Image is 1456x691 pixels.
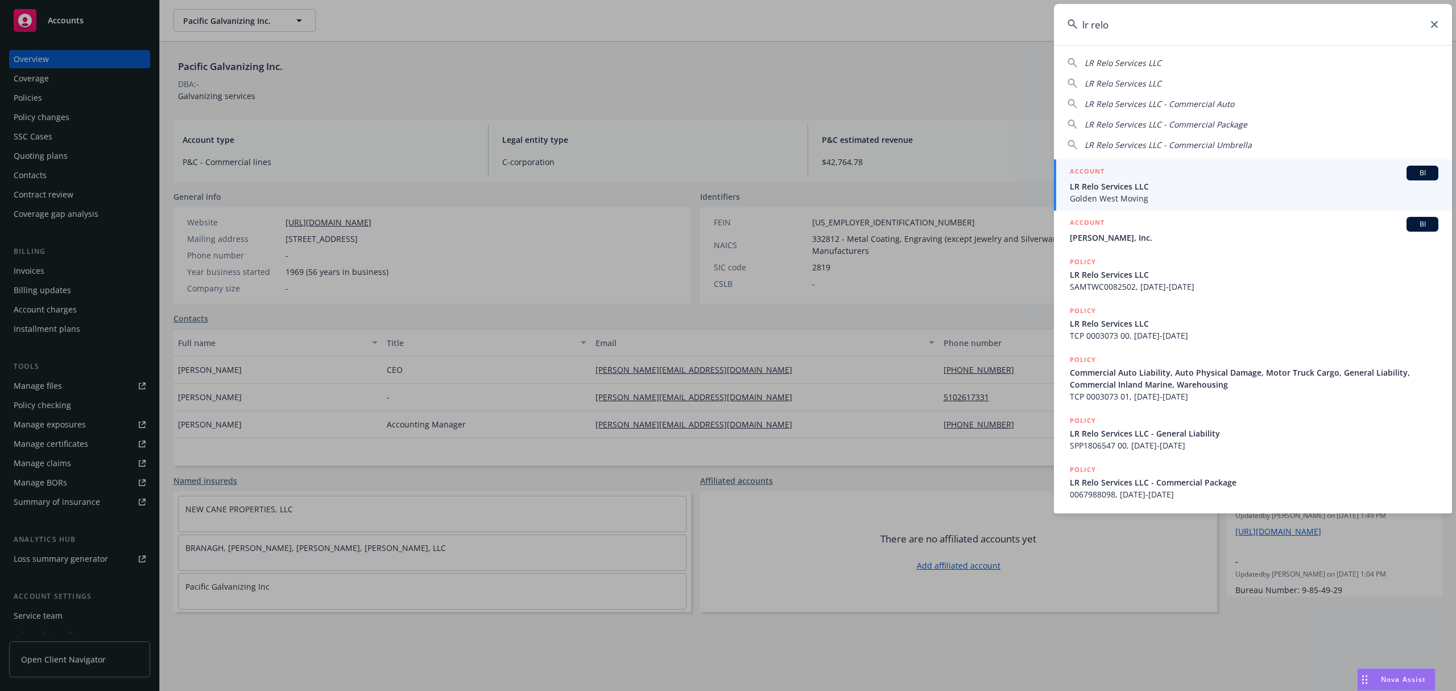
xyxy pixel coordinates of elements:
[1070,256,1096,268] h5: POLICY
[1085,98,1234,109] span: LR Relo Services LLC - Commercial Auto
[1070,439,1438,451] span: SPP1806547 00, [DATE]-[DATE]
[1070,232,1438,244] span: [PERSON_NAME], Inc.
[1070,488,1438,500] span: 0067988098, [DATE]-[DATE]
[1070,269,1438,281] span: LR Relo Services LLC
[1054,348,1452,409] a: POLICYCommercial Auto Liability, Auto Physical Damage, Motor Truck Cargo, General Liability, Comm...
[1358,669,1372,690] div: Drag to move
[1070,330,1438,342] span: TCP 0003073 00, [DATE]-[DATE]
[1411,219,1434,229] span: BI
[1070,427,1438,439] span: LR Relo Services LLC - General Liability
[1070,354,1096,365] h5: POLICY
[1070,415,1096,426] h5: POLICY
[1381,674,1426,684] span: Nova Assist
[1070,166,1105,179] h5: ACCOUNT
[1054,409,1452,458] a: POLICYLR Relo Services LLC - General LiabilitySPP1806547 00, [DATE]-[DATE]
[1054,458,1452,507] a: POLICYLR Relo Services LLC - Commercial Package0067988098, [DATE]-[DATE]
[1070,464,1096,475] h5: POLICY
[1357,668,1436,691] button: Nova Assist
[1070,476,1438,488] span: LR Relo Services LLC - Commercial Package
[1070,180,1438,192] span: LR Relo Services LLC
[1070,390,1438,402] span: TCP 0003073 01, [DATE]-[DATE]
[1054,211,1452,250] a: ACCOUNTBI[PERSON_NAME], Inc.
[1085,139,1252,150] span: LR Relo Services LLC - Commercial Umbrella
[1070,305,1096,316] h5: POLICY
[1085,119,1247,130] span: LR Relo Services LLC - Commercial Package
[1070,367,1438,390] span: Commercial Auto Liability, Auto Physical Damage, Motor Truck Cargo, General Liability, Commercial...
[1070,217,1105,231] h5: ACCOUNT
[1054,299,1452,348] a: POLICYLR Relo Services LLCTCP 0003073 00, [DATE]-[DATE]
[1085,57,1161,68] span: LR Relo Services LLC
[1070,192,1438,204] span: Golden West Moving
[1054,4,1452,45] input: Search...
[1085,78,1161,89] span: LR Relo Services LLC
[1411,168,1434,178] span: BI
[1070,281,1438,293] span: SAMTWC0082502, [DATE]-[DATE]
[1054,159,1452,211] a: ACCOUNTBILR Relo Services LLCGolden West Moving
[1054,250,1452,299] a: POLICYLR Relo Services LLCSAMTWC0082502, [DATE]-[DATE]
[1070,318,1438,330] span: LR Relo Services LLC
